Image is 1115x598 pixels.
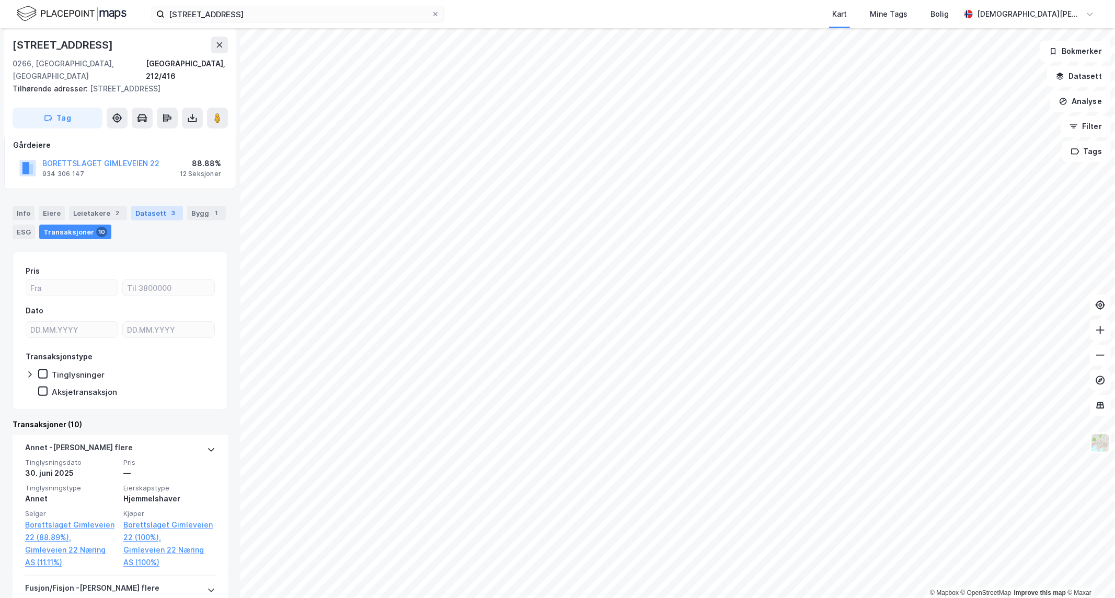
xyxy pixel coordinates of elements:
a: Mapbox [930,589,959,596]
input: Fra [26,280,118,296]
button: Filter [1061,116,1111,137]
div: Transaksjoner [39,225,111,239]
div: Tinglysninger [52,370,105,380]
div: Annet [25,493,117,505]
span: Selger [25,509,117,518]
a: OpenStreetMap [961,589,1011,596]
span: Tinglysningsdato [25,458,117,467]
div: [DEMOGRAPHIC_DATA][PERSON_NAME] [977,8,1082,20]
a: Gimleveien 22 Næring AS (11.11%) [25,544,117,569]
iframe: Chat Widget [1063,548,1115,598]
div: Annet - [PERSON_NAME] flere [25,441,133,458]
div: Kontrollprogram for chat [1063,548,1115,598]
img: logo.f888ab2527a4732fd821a326f86c7f29.svg [17,5,127,23]
div: 88.88% [180,157,221,170]
div: 0266, [GEOGRAPHIC_DATA], [GEOGRAPHIC_DATA] [13,57,146,83]
div: Pris [26,265,40,277]
div: Leietakere [69,206,127,220]
div: Gårdeiere [13,139,227,151]
button: Tag [13,108,102,128]
div: 2 [112,208,123,218]
input: DD.MM.YYYY [26,322,118,337]
span: Kjøper [123,509,215,518]
div: Kart [832,8,847,20]
div: [STREET_ADDRESS] [13,37,115,53]
div: Bygg [187,206,226,220]
div: Info [13,206,35,220]
div: 3 [168,208,179,218]
input: Søk på adresse, matrikkel, gårdeiere, leietakere eller personer [165,6,431,22]
input: DD.MM.YYYY [123,322,214,337]
div: [STREET_ADDRESS] [13,83,220,95]
img: Z [1090,433,1110,453]
div: Dato [26,304,43,317]
div: ESG [13,225,35,239]
div: Mine Tags [870,8,907,20]
a: Gimleveien 22 Næring AS (100%) [123,544,215,569]
div: Transaksjonstype [26,350,93,363]
div: 12 Seksjoner [180,170,221,178]
div: Hjemmelshaver [123,493,215,505]
a: Borettslaget Gimleveien 22 (88.89%), [25,519,117,544]
div: Transaksjoner (10) [13,418,228,431]
div: 1 [211,208,222,218]
div: 10 [96,227,107,237]
span: Tinglysningstype [25,484,117,493]
input: Til 3800000 [123,280,214,296]
span: Pris [123,458,215,467]
span: Tilhørende adresser: [13,84,90,93]
a: Borettslaget Gimleveien 22 (100%), [123,519,215,544]
button: Bokmerker [1040,41,1111,62]
div: — [123,467,215,479]
button: Tags [1062,141,1111,162]
div: Eiere [39,206,65,220]
div: [GEOGRAPHIC_DATA], 212/416 [146,57,228,83]
button: Analyse [1050,91,1111,112]
div: 934 306 147 [42,170,84,178]
div: Aksjetransaksjon [52,387,117,397]
span: Eierskapstype [123,484,215,493]
a: Improve this map [1014,589,1066,596]
div: 30. juni 2025 [25,467,117,479]
div: Bolig [930,8,949,20]
button: Datasett [1047,66,1111,87]
div: Datasett [131,206,183,220]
